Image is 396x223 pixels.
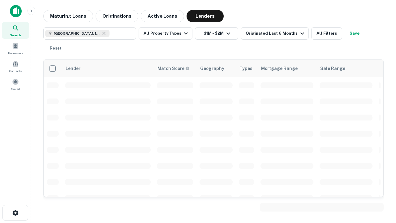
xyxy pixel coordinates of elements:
[96,10,138,22] button: Originations
[311,27,342,40] button: All Filters
[345,27,364,40] button: Save your search to get updates of matches that match your search criteria.
[154,60,196,77] th: Capitalize uses an advanced AI algorithm to match your search with the best lender. The match sco...
[320,65,345,72] div: Sale Range
[2,58,29,75] a: Contacts
[11,86,20,91] span: Saved
[257,60,316,77] th: Mortgage Range
[2,22,29,39] a: Search
[46,42,66,55] button: Reset
[139,27,192,40] button: All Property Types
[365,173,396,203] iframe: Chat Widget
[9,68,22,73] span: Contacts
[241,27,309,40] button: Originated Last 6 Months
[8,50,23,55] span: Borrowers
[316,60,376,77] th: Sale Range
[2,40,29,57] a: Borrowers
[246,30,306,37] div: Originated Last 6 Months
[239,65,252,72] div: Types
[2,76,29,93] a: Saved
[196,60,236,77] th: Geography
[236,60,257,77] th: Types
[261,65,298,72] div: Mortgage Range
[141,10,184,22] button: Active Loans
[195,27,238,40] button: $1M - $2M
[43,10,93,22] button: Maturing Loans
[10,33,21,37] span: Search
[157,65,190,72] div: Capitalize uses an advanced AI algorithm to match your search with the best lender. The match sco...
[54,31,100,36] span: [GEOGRAPHIC_DATA], [GEOGRAPHIC_DATA], [GEOGRAPHIC_DATA]
[10,5,22,17] img: capitalize-icon.png
[200,65,224,72] div: Geography
[62,60,154,77] th: Lender
[157,65,188,72] h6: Match Score
[66,65,80,72] div: Lender
[187,10,224,22] button: Lenders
